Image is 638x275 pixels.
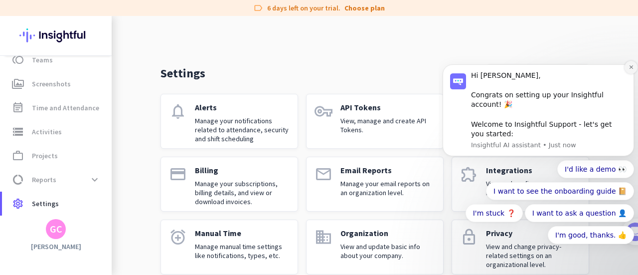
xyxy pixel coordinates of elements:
[150,205,199,245] button: Tasks
[100,205,150,245] button: Help
[10,131,35,142] p: 4 steps
[14,38,185,74] div: 🎊 Welcome to Insightful! 🎊
[340,102,435,112] p: API Tokens
[169,165,187,183] i: payment
[2,72,112,96] a: perm_mediaScreenshots
[32,174,56,186] span: Reports
[55,107,164,117] div: [PERSON_NAME] from Insightful
[2,120,112,144] a: storageActivities
[315,228,332,246] i: domain
[195,179,290,206] p: Manage your subscriptions, billing details, and view or download invoices.
[2,168,112,192] a: data_usageReportsexpand_more
[32,126,62,138] span: Activities
[85,4,117,21] h1: Tasks
[32,54,53,66] span: Teams
[195,102,290,112] p: Alerts
[19,16,92,55] img: Insightful logo
[2,96,112,120] a: event_noteTime and Attendance
[160,220,298,275] a: alarm_addManual TimeManage manual time settings like notifications, types, etc.
[32,150,58,162] span: Projects
[12,126,24,138] i: storage
[175,4,193,22] div: Close
[340,242,435,260] p: View and update basic info about your company.
[2,48,112,72] a: tollTeams
[12,150,24,162] i: work_outline
[12,54,24,66] i: toll
[14,74,185,98] div: You're just a few steps away from completing the essential app setup
[32,198,59,210] span: Settings
[2,144,112,168] a: work_outlineProjects
[306,94,444,149] a: vpn_keyAPI TokensView, manage and create API Tokens.
[253,3,263,13] i: label
[18,170,181,186] div: 1Add employees
[195,165,290,175] p: Billing
[340,165,435,175] p: Email Reports
[32,78,71,90] span: Screenshots
[50,205,100,245] button: Messages
[160,94,298,149] a: notificationsAlertsManage your notifications related to attendance, security and shift scheduling
[160,65,205,81] p: Settings
[118,16,125,275] img: menu-toggle
[32,102,99,114] span: Time and Attendance
[195,242,290,260] p: Manage manual time settings like notifications, types, etc.
[160,157,298,212] a: paymentBillingManage your subscriptions, billing details, and view or download invoices.
[38,190,173,232] div: It's time to add your employees! This is crucial since Insightful will start collecting their act...
[340,228,435,238] p: Organization
[38,174,169,184] div: Add employees
[195,228,290,238] p: Manual Time
[2,192,112,216] a: settingsSettings
[315,165,332,183] i: email
[58,230,92,237] span: Messages
[306,220,444,275] a: domainOrganizationView and update basic info about your company.
[169,102,187,120] i: notifications
[117,230,133,237] span: Help
[439,11,638,270] iframe: Intercom notifications message
[340,116,435,134] p: View, manage and create API Tokens.
[50,224,62,234] div: GC
[12,174,24,186] i: data_usage
[315,102,332,120] i: vpn_key
[340,179,435,197] p: Manage your email reports on an organization level.
[12,198,24,210] i: settings
[12,78,24,90] i: perm_media
[163,230,185,237] span: Tasks
[306,157,444,212] a: emailEmail ReportsManage your email reports on an organization level.
[127,131,189,142] p: About 10 minutes
[195,116,290,143] p: Manage your notifications related to attendance, security and shift scheduling
[35,104,51,120] img: Profile image for Tamara
[14,230,35,237] span: Home
[169,228,187,246] i: alarm_add
[86,171,104,189] button: expand_more
[344,3,385,13] a: Choose plan
[12,102,24,114] i: event_note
